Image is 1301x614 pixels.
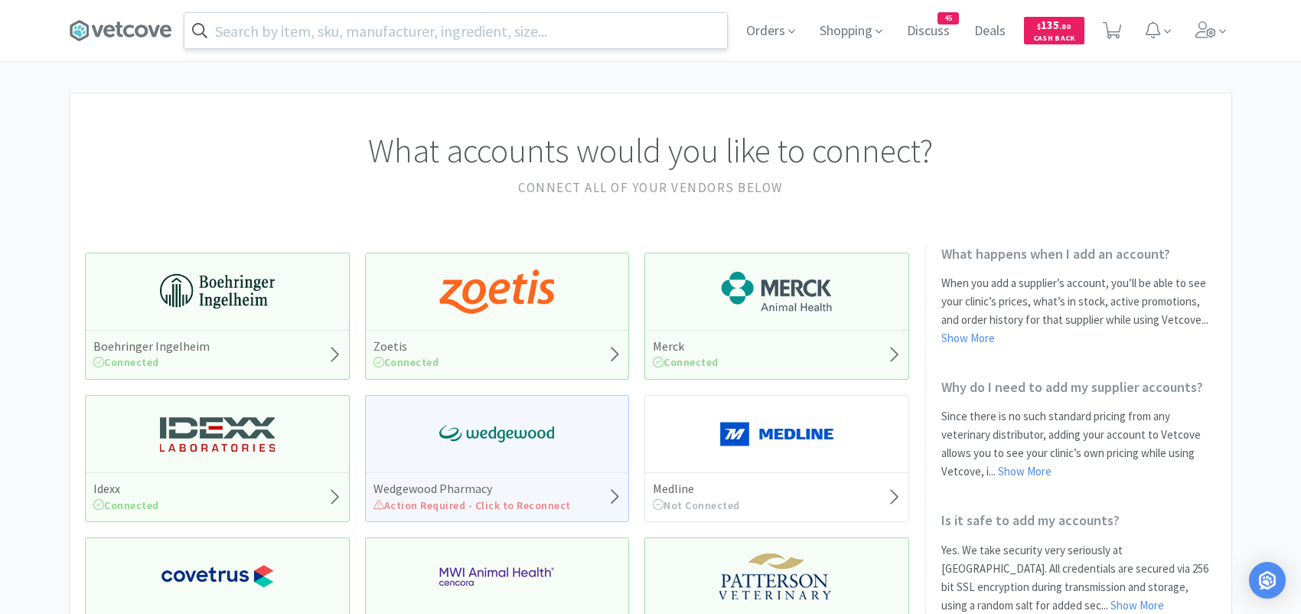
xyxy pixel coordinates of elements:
[653,355,719,369] span: Connected
[719,269,834,315] img: 6d7abf38e3b8462597f4a2f88dede81e_176.png
[1059,21,1071,31] span: . 80
[998,464,1052,478] a: Show More
[1110,598,1164,612] a: Show More
[93,481,159,497] h5: Idexx
[85,178,1216,198] h2: Connect all of your vendors below
[184,13,727,48] input: Search by item, sku, manufacturer, ingredient, size...
[653,338,719,354] h5: Merck
[941,245,1216,263] h2: What happens when I add an account?
[439,411,554,457] img: e40baf8987b14801afb1611fffac9ca4_8.png
[653,498,740,512] span: Not Connected
[1037,21,1041,31] span: $
[941,378,1216,396] h2: Why do I need to add my supplier accounts?
[941,274,1216,348] p: When you add a supplier’s account, you’ll be able to see your clinic’s prices, what’s in stock, a...
[439,269,554,315] img: a673e5ab4e5e497494167fe422e9a3ab.png
[938,13,958,24] span: 45
[93,498,159,512] span: Connected
[85,124,1216,178] h1: What accounts would you like to connect?
[373,338,439,354] h5: Zoetis
[653,481,740,497] h5: Medline
[941,331,995,345] a: Show More
[439,554,554,599] img: f6b2451649754179b5b4e0c70c3f7cb0_2.png
[160,269,275,315] img: 730db3968b864e76bcafd0174db25112_22.png
[1037,18,1071,32] span: 135
[93,338,210,354] h5: Boehringer Ingelheim
[1033,34,1075,44] span: Cash Back
[373,355,439,369] span: Connected
[93,355,159,369] span: Connected
[1249,562,1286,599] div: Open Intercom Messenger
[719,411,834,457] img: a646391c64b94eb2892348a965bf03f3_134.png
[373,481,571,497] h5: Wedgewood Pharmacy
[1024,10,1084,51] a: $135.80Cash Back
[968,24,1012,38] a: Deals
[160,411,275,457] img: 13250b0087d44d67bb1668360c5632f9_13.png
[901,24,956,38] a: Discuss45
[941,407,1216,481] p: Since there is no such standard pricing from any veterinary distributor, adding your account to V...
[373,498,571,512] span: Action Required - Click to Reconnect
[160,554,275,599] img: 77fca1acd8b6420a9015268ca798ef17_1.png
[719,554,834,599] img: f5e969b455434c6296c6d81ef179fa71_3.png
[941,511,1216,529] h2: Is it safe to add my accounts?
